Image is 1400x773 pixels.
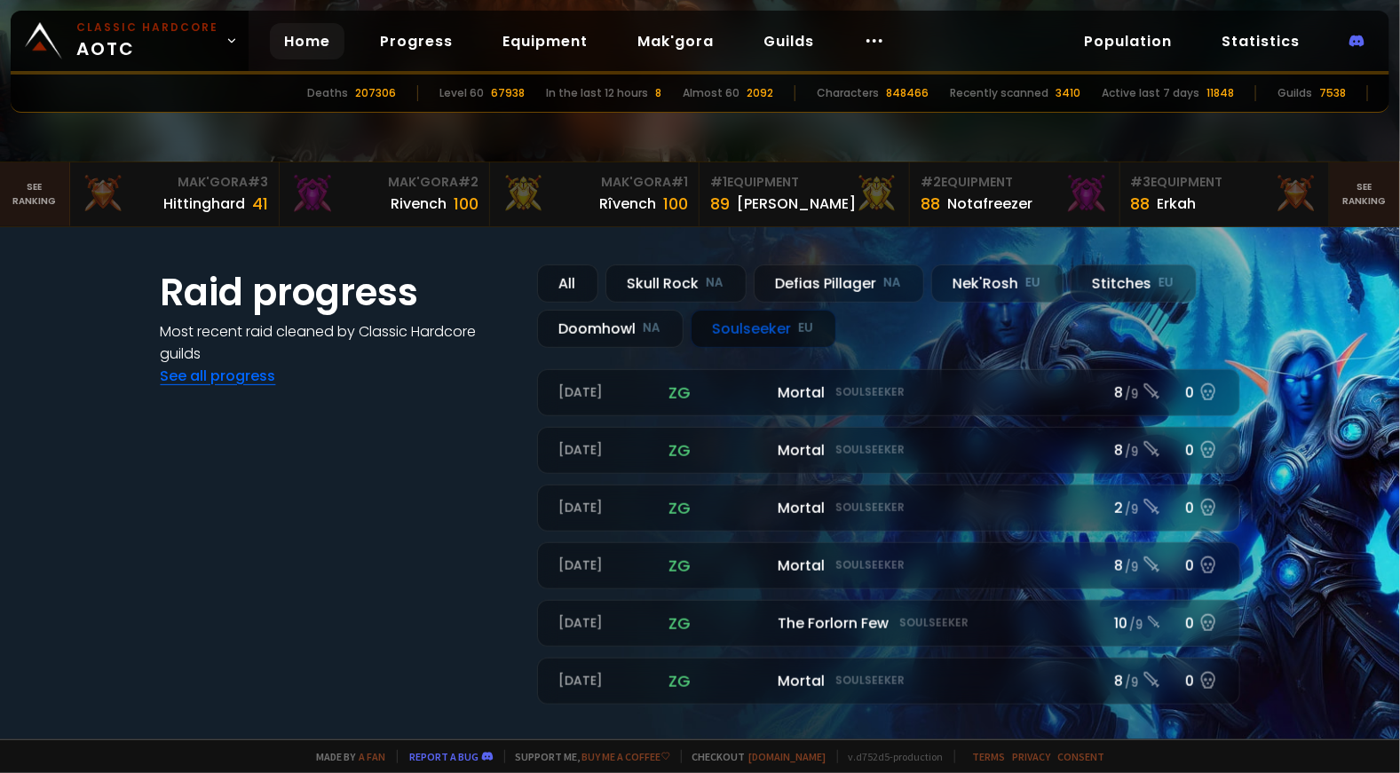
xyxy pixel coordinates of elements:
[681,750,827,763] span: Checkout
[490,162,700,226] a: Mak'Gora#1Rîvench100
[884,274,902,292] small: NA
[1159,274,1175,292] small: EU
[605,264,747,303] div: Skull Rock
[1207,23,1314,59] a: Statistics
[161,320,516,365] h4: Most recent raid cleaned by Classic Hardcore guilds
[1026,274,1041,292] small: EU
[537,658,1240,705] a: [DATE]zgMortalSoulseeker8 /90
[501,173,689,192] div: Mak'Gora
[886,85,929,101] div: 848466
[1277,85,1312,101] div: Guilds
[973,750,1006,763] a: Terms
[307,85,348,101] div: Deaths
[655,85,661,101] div: 8
[931,264,1064,303] div: Nek'Rosh
[76,20,218,62] span: AOTC
[817,85,879,101] div: Characters
[749,23,828,59] a: Guilds
[355,85,396,101] div: 207306
[910,162,1120,226] a: #2Equipment88Notafreezer
[491,85,525,101] div: 67938
[749,750,827,763] a: [DOMAIN_NAME]
[248,173,268,191] span: # 3
[710,192,730,216] div: 89
[747,85,773,101] div: 2092
[799,319,814,337] small: EU
[691,310,836,348] div: Soulseeker
[290,173,479,192] div: Mak'Gora
[1013,750,1051,763] a: Privacy
[921,192,940,216] div: 88
[252,192,268,216] div: 41
[546,85,648,101] div: In the last 12 hours
[921,173,941,191] span: # 2
[700,162,910,226] a: #1Equipment89[PERSON_NAME]
[360,750,386,763] a: a fan
[1330,162,1400,226] a: Seeranking
[623,23,728,59] a: Mak'gora
[754,264,924,303] div: Defias Pillager
[710,173,727,191] span: # 1
[1206,85,1234,101] div: 11848
[488,23,602,59] a: Equipment
[683,85,740,101] div: Almost 60
[366,23,467,59] a: Progress
[1158,193,1197,215] div: Erkah
[1102,85,1199,101] div: Active last 7 days
[163,193,245,215] div: Hittinghard
[306,750,386,763] span: Made by
[599,193,656,215] div: Rîvench
[454,192,479,216] div: 100
[76,20,218,35] small: Classic Hardcore
[1120,162,1331,226] a: #3Equipment88Erkah
[537,485,1240,532] a: [DATE]zgMortalSoulseeker2 /90
[458,173,479,191] span: # 2
[1056,85,1080,101] div: 3410
[161,264,516,320] h1: Raid progress
[280,162,490,226] a: Mak'Gora#2Rivench100
[1071,264,1197,303] div: Stitches
[1319,85,1346,101] div: 7538
[1131,173,1319,192] div: Equipment
[1070,23,1186,59] a: Population
[663,192,688,216] div: 100
[537,310,684,348] div: Doomhowl
[537,542,1240,589] a: [DATE]zgMortalSoulseeker8 /90
[81,173,269,192] div: Mak'Gora
[537,264,598,303] div: All
[410,750,479,763] a: Report a bug
[391,193,447,215] div: Rivench
[710,173,898,192] div: Equipment
[439,85,484,101] div: Level 60
[837,750,944,763] span: v. d752d5 - production
[671,173,688,191] span: # 1
[950,85,1048,101] div: Recently scanned
[537,427,1240,474] a: [DATE]zgMortalSoulseeker8 /90
[161,366,276,386] a: See all progress
[737,193,856,215] div: [PERSON_NAME]
[504,750,670,763] span: Support me,
[537,369,1240,416] a: [DATE]zgMortalSoulseeker8 /90
[11,11,249,71] a: Classic HardcoreAOTC
[70,162,281,226] a: Mak'Gora#3Hittinghard41
[537,600,1240,647] a: [DATE]zgThe Forlorn FewSoulseeker10 /90
[947,193,1032,215] div: Notafreezer
[921,173,1109,192] div: Equipment
[644,319,661,337] small: NA
[270,23,344,59] a: Home
[1131,192,1151,216] div: 88
[1058,750,1105,763] a: Consent
[582,750,670,763] a: Buy me a coffee
[707,274,724,292] small: NA
[1131,173,1151,191] span: # 3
